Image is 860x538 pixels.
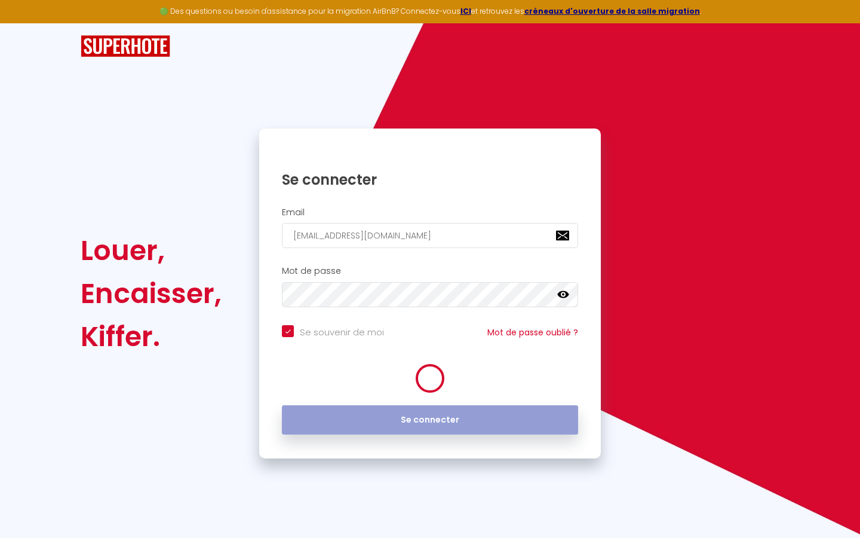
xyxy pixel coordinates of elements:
img: SuperHote logo [81,35,170,57]
div: Kiffer. [81,315,222,358]
h2: Mot de passe [282,266,578,276]
h1: Se connecter [282,170,578,189]
button: Ouvrir le widget de chat LiveChat [10,5,45,41]
a: Mot de passe oublié ? [487,326,578,338]
input: Ton Email [282,223,578,248]
a: créneaux d'ouverture de la salle migration [524,6,700,16]
div: Louer, [81,229,222,272]
a: ICI [460,6,471,16]
button: Se connecter [282,405,578,435]
h2: Email [282,207,578,218]
div: Encaisser, [81,272,222,315]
